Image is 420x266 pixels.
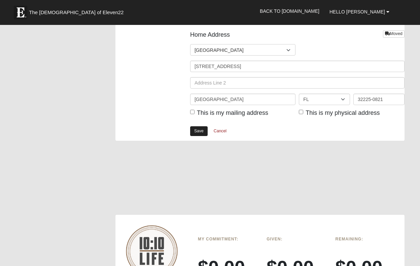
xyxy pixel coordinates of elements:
input: This is my mailing address [190,110,195,114]
a: Back to [DOMAIN_NAME] [255,3,324,20]
a: Cancel [209,126,231,136]
a: Save [190,126,208,136]
img: Eleven22 logo [14,6,27,19]
h6: Given: [267,237,325,241]
span: The [DEMOGRAPHIC_DATA] of Eleven22 [29,9,124,16]
a: Moved [383,30,405,37]
input: Address Line 2 [190,77,405,89]
input: This is my physical address [299,110,303,114]
input: Address Line 1 [190,61,405,72]
input: City [190,94,295,105]
a: The [DEMOGRAPHIC_DATA] of Eleven22 [10,2,145,19]
span: Hello [PERSON_NAME] [329,9,385,14]
h6: My Commitment: [198,237,256,241]
h6: Remaining: [335,237,394,241]
a: Hello [PERSON_NAME] [324,3,394,20]
span: This is my physical address [306,109,380,116]
span: [GEOGRAPHIC_DATA] [195,44,286,56]
input: Zip [353,94,405,105]
span: Home Address [190,30,230,39]
span: This is my mailing address [197,109,268,116]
